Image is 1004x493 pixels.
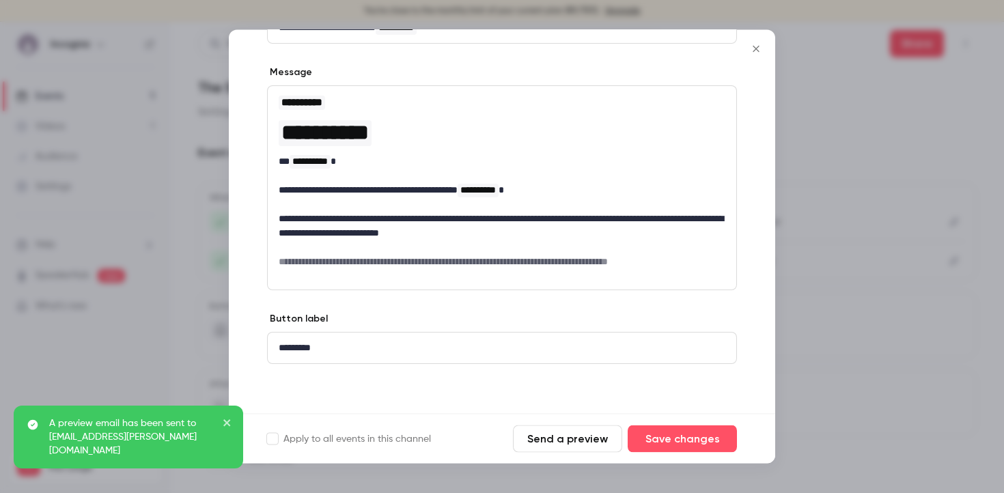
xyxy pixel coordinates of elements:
label: Apply to all events in this channel [267,432,431,446]
button: Close [742,36,770,63]
div: editor [268,87,736,277]
button: close [223,417,232,433]
button: Save changes [628,425,737,453]
label: Button label [267,313,328,326]
p: A preview email has been sent to [EMAIL_ADDRESS][PERSON_NAME][DOMAIN_NAME] [49,417,213,457]
div: editor [268,333,736,364]
button: Send a preview [513,425,622,453]
label: Message [267,66,312,80]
